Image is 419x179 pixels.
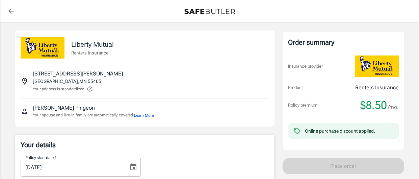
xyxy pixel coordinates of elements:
p: Your address is standardized. [33,86,85,92]
img: Liberty Mutual [355,55,399,77]
p: [GEOGRAPHIC_DATA] , MN 55405 [33,78,101,85]
p: Insurance provider [288,63,323,70]
p: Renters Insurance [71,49,114,56]
input: MM/DD/YYYY [21,158,124,177]
div: Order summary [288,37,399,47]
p: Product [288,84,303,91]
button: Learn More [134,112,154,118]
img: Liberty Mutual [21,37,64,59]
p: Liberty Mutual [71,39,114,49]
p: [PERSON_NAME] Pingeon [33,104,95,112]
label: Policy start date [25,155,56,160]
p: [STREET_ADDRESS][PERSON_NAME] [33,70,123,78]
span: /mo. [388,103,399,112]
p: Renters Insurance [355,84,399,92]
p: Your spouse and live-in family are automatically covered. [33,112,154,118]
p: Policy premium [288,102,317,109]
img: Back to quotes [184,9,235,14]
div: Online purchase discount applied. [305,128,375,134]
p: Your details [21,140,269,150]
a: back to quotes [4,4,18,18]
span: $8.50 [360,98,387,112]
button: Choose date, selected date is Sep 4, 2025 [127,160,140,174]
svg: Insured address [21,77,29,85]
svg: Insured person [21,107,29,115]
